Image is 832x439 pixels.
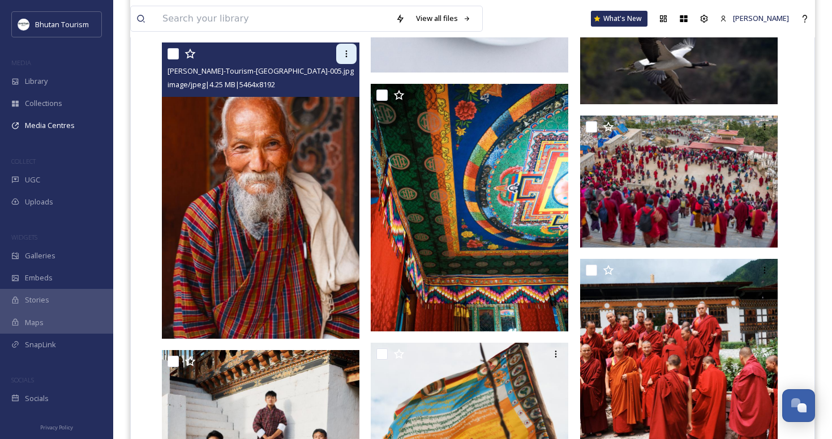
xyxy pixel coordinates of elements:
[25,272,53,283] span: Embeds
[11,233,37,241] span: WIDGETS
[25,174,40,185] span: UGC
[25,120,75,131] span: Media Centres
[25,317,44,328] span: Maps
[591,11,647,27] a: What's New
[168,66,354,76] span: [PERSON_NAME]-Tourism-[GEOGRAPHIC_DATA]-005.jpg
[25,339,56,350] span: SnapLink
[25,250,55,261] span: Galleries
[25,98,62,109] span: Collections
[25,295,49,305] span: Stories
[371,84,568,331] img: _SCH7609.jpg
[11,58,31,67] span: MEDIA
[714,7,795,29] a: [PERSON_NAME]
[11,157,36,165] span: COLLECT
[168,79,275,89] span: image/jpeg | 4.25 MB | 5464 x 8192
[25,197,53,207] span: Uploads
[18,19,29,30] img: BT_Logo_BB_Lockup_CMYK_High%2520Res.jpg
[25,393,49,404] span: Socials
[782,389,815,422] button: Open Chat
[410,7,477,29] a: View all files
[11,376,34,384] span: SOCIALS
[25,76,48,87] span: Library
[733,13,789,23] span: [PERSON_NAME]
[157,6,390,31] input: Search your library
[162,42,359,339] img: Ben-Richards-Tourism-Bhutan-005.jpg
[40,420,73,433] a: Privacy Policy
[580,116,778,248] img: MarcusWestbergBhutanHiRes-18.jpg
[40,424,73,431] span: Privacy Policy
[35,19,89,29] span: Bhutan Tourism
